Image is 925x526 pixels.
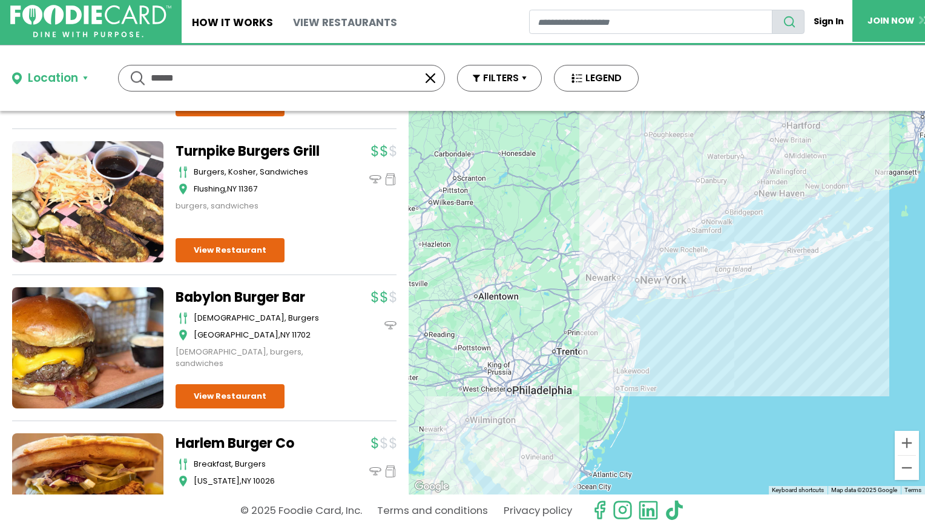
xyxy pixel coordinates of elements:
img: Google [412,479,452,494]
span: [US_STATE] [194,475,240,487]
a: Turnpike Burgers Grill [176,141,327,161]
div: , [194,329,327,341]
div: breakfast, burgers [194,458,327,470]
button: Keyboard shortcuts [772,486,824,494]
div: breakfast, burgers, milkshakes, sandwiches [176,492,327,516]
a: Babylon Burger Bar [176,287,327,307]
span: Map data ©2025 Google [831,487,897,493]
img: map_icon.svg [179,183,188,195]
span: NY [280,329,290,341]
img: cutlery_icon.svg [179,166,188,178]
span: Flushing [194,183,225,195]
button: Zoom in [895,431,919,455]
a: Terms [904,487,921,493]
img: dinein_icon.svg [384,319,397,331]
img: linkedin.svg [638,500,659,521]
span: [GEOGRAPHIC_DATA] [194,329,278,341]
a: Open this area in Google Maps (opens a new window) [412,479,452,494]
img: tiktok.svg [664,500,685,521]
img: pickup_icon.svg [384,465,397,478]
button: Zoom out [895,456,919,480]
span: NY [227,183,237,195]
input: restaurant search [529,10,772,34]
button: LEGEND [554,65,639,92]
img: dinein_icon.svg [369,465,381,478]
span: 11702 [292,329,311,341]
div: [DEMOGRAPHIC_DATA], burgers, sandwiches [176,346,327,370]
img: map_icon.svg [179,475,188,487]
a: Sign In [805,10,852,33]
img: dinein_icon.svg [369,173,381,185]
span: 10026 [253,475,275,487]
a: View Restaurant [176,384,285,408]
button: search [772,10,805,34]
a: Terms and conditions [377,500,488,521]
img: map_icon.svg [179,329,188,341]
p: © 2025 Foodie Card, Inc. [240,500,362,521]
div: , [194,475,327,487]
a: Privacy policy [504,500,572,521]
div: burgers, kosher, sandwiches [194,166,327,178]
div: burgers, sandwiches [176,200,327,212]
img: cutlery_icon.svg [179,312,188,324]
a: Harlem Burger Co [176,433,327,453]
div: , [194,183,327,195]
svg: check us out on facebook [590,500,610,521]
span: NY [242,475,251,487]
a: View Restaurant [176,238,285,262]
div: Location [28,70,78,87]
span: 11367 [239,183,257,195]
button: Location [12,70,88,87]
button: FILTERS [457,65,542,92]
div: [DEMOGRAPHIC_DATA], burgers [194,312,327,324]
img: cutlery_icon.svg [179,458,188,470]
img: pickup_icon.svg [384,173,397,185]
img: FoodieCard; Eat, Drink, Save, Donate [10,5,171,38]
